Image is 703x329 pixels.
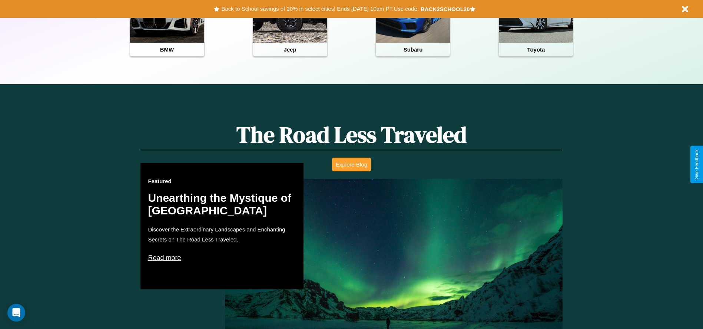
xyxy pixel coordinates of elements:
h1: The Road Less Traveled [140,119,562,150]
h4: Jeep [253,43,327,56]
div: Give Feedback [694,149,699,180]
b: BACK2SCHOOL20 [421,6,470,12]
p: Discover the Extraordinary Landscapes and Enchanting Secrets on The Road Less Traveled. [148,224,296,244]
h4: BMW [130,43,204,56]
button: Explore Blog [332,158,371,171]
button: Back to School savings of 20% in select cities! Ends [DATE] 10am PT.Use code: [219,4,420,14]
h2: Unearthing the Mystique of [GEOGRAPHIC_DATA] [148,192,296,217]
h4: Toyota [499,43,573,56]
div: Open Intercom Messenger [7,304,25,322]
h4: Subaru [376,43,450,56]
p: Read more [148,252,296,264]
h3: Featured [148,178,296,184]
